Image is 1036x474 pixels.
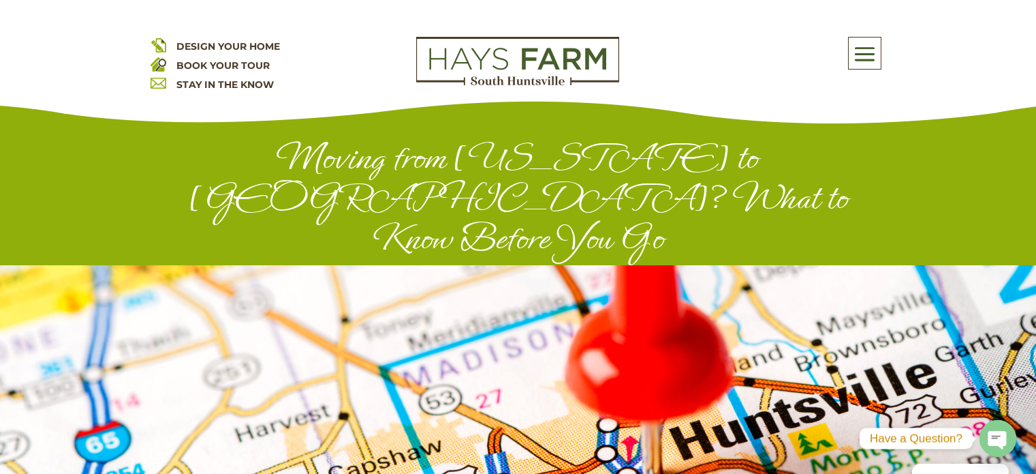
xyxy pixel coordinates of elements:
a: BOOK YOUR TOUR [176,59,270,72]
a: hays farm homes huntsville development [416,76,619,89]
img: Logo [416,37,619,86]
h1: Moving from [US_STATE] to [GEOGRAPHIC_DATA]? What to Know Before You Go [151,138,886,265]
img: book your home tour [151,56,166,72]
a: STAY IN THE KNOW [176,78,274,91]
